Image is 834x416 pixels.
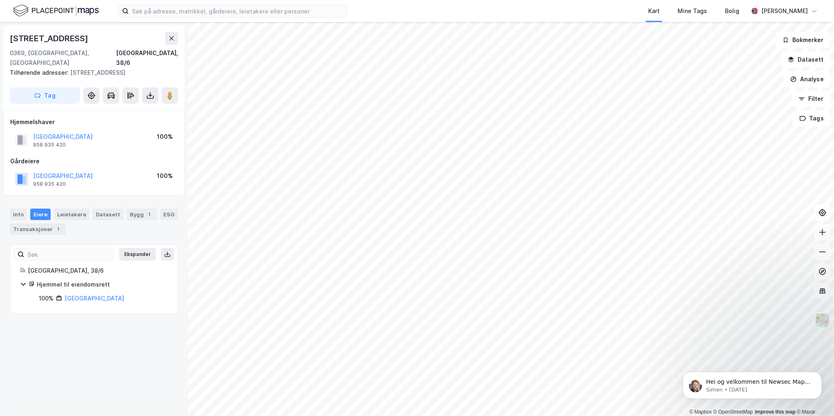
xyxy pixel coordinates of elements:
[129,5,347,17] input: Søk på adresse, matrikkel, gårdeiere, leietakere eller personer
[781,51,831,68] button: Datasett
[54,225,62,233] div: 1
[28,266,168,276] div: [GEOGRAPHIC_DATA], 38/6
[10,223,66,235] div: Transaksjoner
[37,280,168,289] div: Hjemmel til eiendomsrett
[10,68,172,78] div: [STREET_ADDRESS]
[127,209,157,220] div: Bygg
[160,209,178,220] div: ESG
[39,294,54,303] div: 100%
[93,209,123,220] div: Datasett
[54,209,89,220] div: Leietakere
[10,117,178,127] div: Hjemmelshaver
[792,91,831,107] button: Filter
[793,110,831,127] button: Tags
[648,6,660,16] div: Kart
[116,48,178,68] div: [GEOGRAPHIC_DATA], 38/6
[33,142,66,148] div: 958 935 420
[678,6,707,16] div: Mine Tags
[24,248,114,260] input: Søk
[65,295,124,302] a: [GEOGRAPHIC_DATA]
[725,6,739,16] div: Bolig
[33,181,66,187] div: 958 935 420
[10,69,70,76] span: Tilhørende adresser:
[10,48,116,68] div: 0369, [GEOGRAPHIC_DATA], [GEOGRAPHIC_DATA]
[13,4,99,18] img: logo.f888ab2527a4732fd821a326f86c7f29.svg
[157,171,173,181] div: 100%
[689,409,712,415] a: Mapbox
[755,409,796,415] a: Improve this map
[10,156,178,166] div: Gårdeiere
[157,132,173,142] div: 100%
[145,210,154,218] div: 1
[10,87,80,104] button: Tag
[761,6,808,16] div: [PERSON_NAME]
[783,71,831,87] button: Analyse
[10,32,90,45] div: [STREET_ADDRESS]
[119,248,156,261] button: Ekspander
[30,209,51,220] div: Eiere
[815,313,830,328] img: Z
[714,409,753,415] a: OpenStreetMap
[10,209,27,220] div: Info
[671,355,834,412] iframe: Intercom notifications message
[776,32,831,48] button: Bokmerker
